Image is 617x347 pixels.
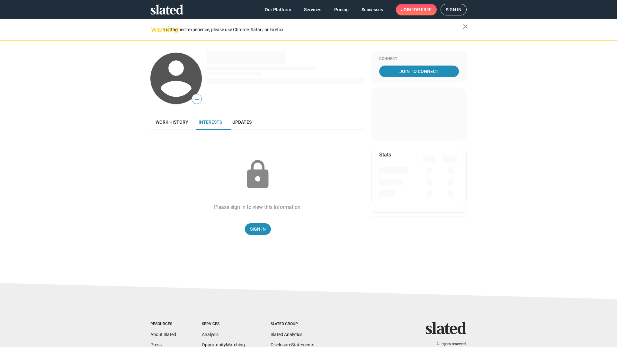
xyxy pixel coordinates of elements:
[329,4,354,15] a: Pricing
[202,322,245,327] div: Services
[441,4,467,15] a: Sign in
[446,4,461,15] span: Sign in
[245,223,271,235] a: Sign In
[150,322,176,327] div: Resources
[379,151,391,158] mat-card-title: Stats
[396,4,437,15] a: Joinfor free
[379,66,459,77] a: Join To Connect
[202,332,219,337] a: Analysis
[192,95,201,103] span: —
[379,57,459,62] div: Connect
[380,66,458,77] span: Join To Connect
[151,25,159,33] mat-icon: warning
[163,25,463,34] div: For the best experience, please use Chrome, Safari, or Firefox.
[250,223,266,235] span: Sign In
[362,4,383,15] span: Successes
[304,4,321,15] span: Services
[265,4,291,15] span: Our Platform
[199,120,222,125] span: Interests
[299,4,326,15] a: Services
[193,114,227,130] a: Interests
[150,332,176,337] a: About Slated
[227,114,257,130] a: Updates
[242,159,274,191] mat-icon: lock
[232,120,252,125] span: Updates
[401,4,432,15] span: Join
[260,4,296,15] a: Our Platform
[334,4,349,15] span: Pricing
[156,120,188,125] span: Work history
[150,114,193,130] a: Work history
[271,322,314,327] div: Slated Group
[214,204,302,210] div: Please sign in to view this information.
[271,332,302,337] a: Slated Analytics
[411,4,432,15] span: for free
[356,4,388,15] a: Successes
[461,23,469,31] mat-icon: close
